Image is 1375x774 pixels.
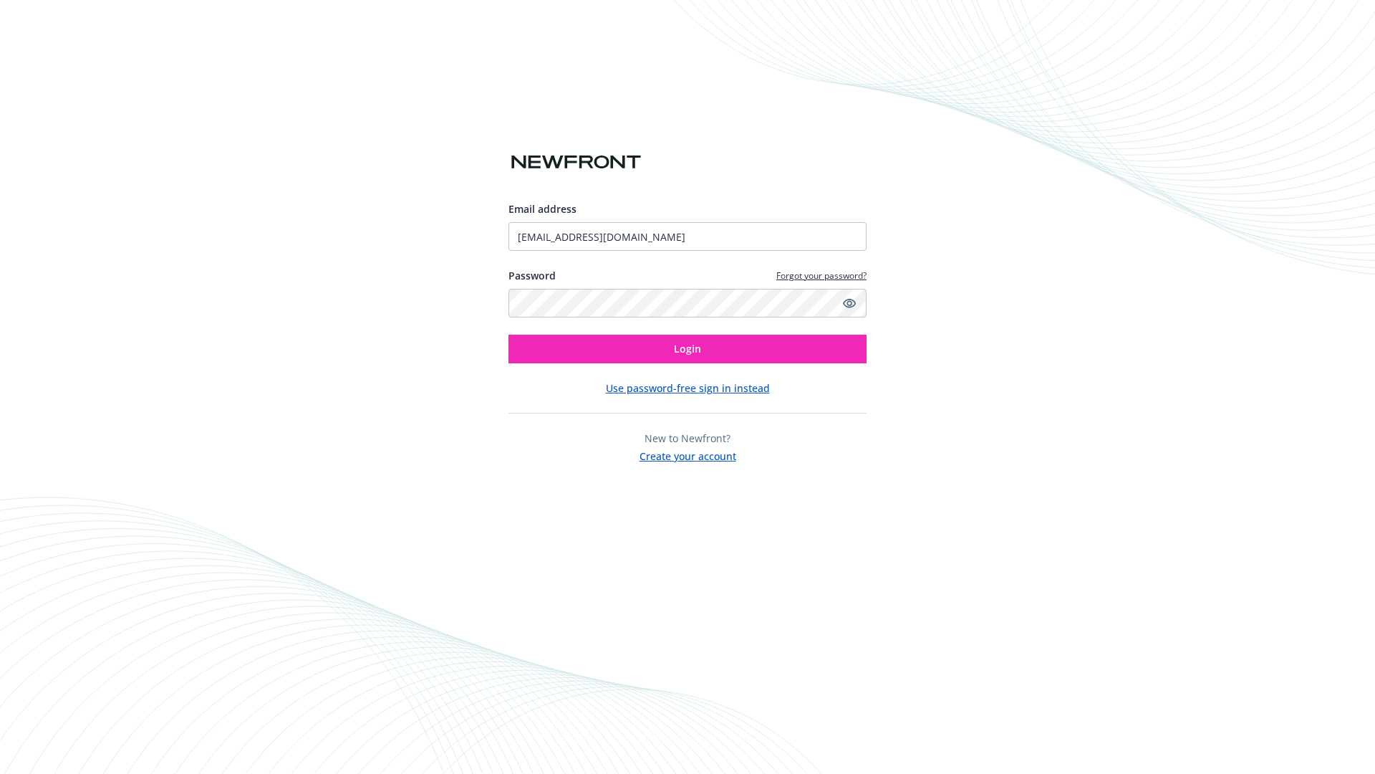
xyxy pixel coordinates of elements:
[508,150,644,175] img: Newfront logo
[645,431,730,445] span: New to Newfront?
[508,289,867,317] input: Enter your password
[508,202,576,216] span: Email address
[508,268,556,283] label: Password
[508,335,867,363] button: Login
[606,381,770,396] button: Use password-free sign in instead
[674,342,701,355] span: Login
[776,269,867,282] a: Forgot your password?
[841,295,858,312] a: Show password
[508,222,867,251] input: Enter your email
[640,446,736,464] button: Create your account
